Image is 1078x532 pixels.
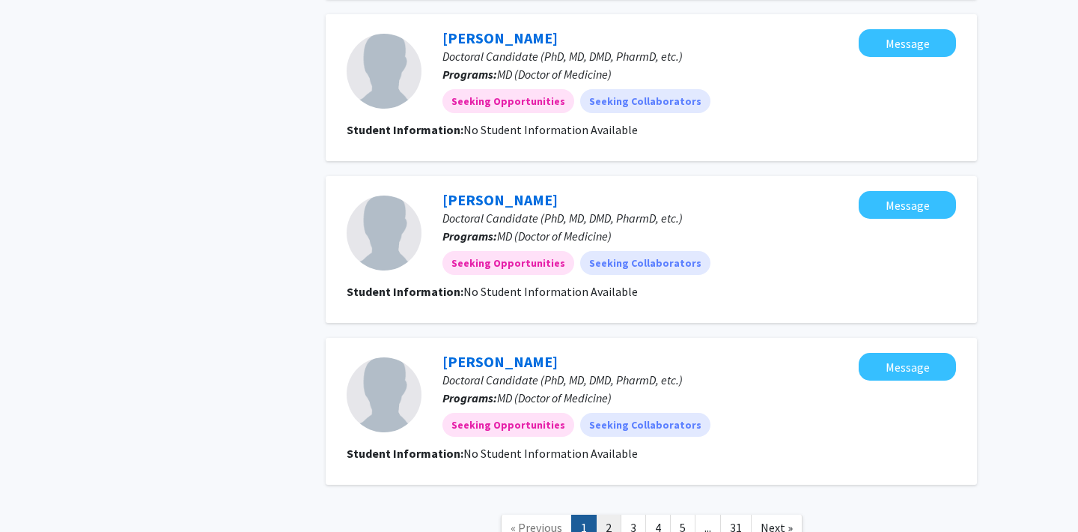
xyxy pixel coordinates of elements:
[442,89,574,113] mat-chip: Seeking Opportunities
[442,251,574,275] mat-chip: Seeking Opportunities
[859,191,956,219] button: Message Mark Isabelle
[442,49,683,64] span: Doctoral Candidate (PhD, MD, DMD, PharmD, etc.)
[347,284,463,299] b: Student Information:
[347,446,463,461] b: Student Information:
[442,413,574,437] mat-chip: Seeking Opportunities
[442,352,558,371] a: [PERSON_NAME]
[11,465,64,521] iframe: Chat
[463,446,638,461] span: No Student Information Available
[463,122,638,137] span: No Student Information Available
[859,353,956,381] button: Message Mateja Stefanovic
[442,372,683,387] span: Doctoral Candidate (PhD, MD, DMD, PharmD, etc.)
[442,67,497,82] b: Programs:
[442,28,558,47] a: [PERSON_NAME]
[347,122,463,137] b: Student Information:
[442,390,497,405] b: Programs:
[497,67,612,82] span: MD (Doctor of Medicine)
[580,413,710,437] mat-chip: Seeking Collaborators
[580,251,710,275] mat-chip: Seeking Collaborators
[497,390,612,405] span: MD (Doctor of Medicine)
[497,229,612,244] span: MD (Doctor of Medicine)
[442,229,497,244] b: Programs:
[463,284,638,299] span: No Student Information Available
[442,211,683,226] span: Doctoral Candidate (PhD, MD, DMD, PharmD, etc.)
[442,190,558,209] a: [PERSON_NAME]
[580,89,710,113] mat-chip: Seeking Collaborators
[859,29,956,57] button: Message Brandon Alonso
